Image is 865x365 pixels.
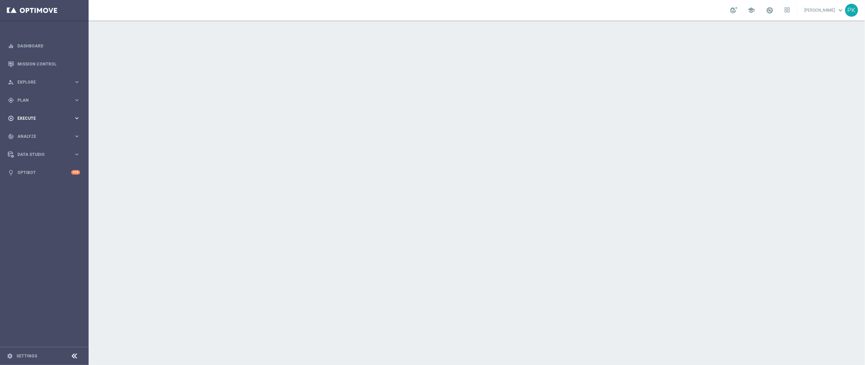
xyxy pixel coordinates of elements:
[8,115,14,121] i: play_circle_outline
[74,97,80,103] i: keyboard_arrow_right
[17,134,74,138] span: Analyze
[8,97,74,103] div: Plan
[8,115,74,121] div: Execute
[8,163,80,181] div: Optibot
[74,79,80,85] i: keyboard_arrow_right
[804,5,845,15] a: [PERSON_NAME]
[748,6,755,14] span: school
[17,116,74,120] span: Execute
[8,43,14,49] i: equalizer
[17,152,74,157] span: Data Studio
[16,354,37,358] a: Settings
[8,79,14,85] i: person_search
[8,151,74,158] div: Data Studio
[74,133,80,140] i: keyboard_arrow_right
[8,55,80,73] div: Mission Control
[8,37,80,55] div: Dashboard
[8,97,14,103] i: gps_fixed
[845,4,858,17] div: PK
[7,353,13,359] i: settings
[74,151,80,158] i: keyboard_arrow_right
[8,133,14,140] i: track_changes
[8,133,74,140] div: Analyze
[71,170,80,175] div: +10
[17,80,74,84] span: Explore
[74,115,80,121] i: keyboard_arrow_right
[837,6,845,14] span: keyboard_arrow_down
[17,55,80,73] a: Mission Control
[17,163,71,181] a: Optibot
[17,98,74,102] span: Plan
[17,37,80,55] a: Dashboard
[8,170,14,176] i: lightbulb
[8,79,74,85] div: Explore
